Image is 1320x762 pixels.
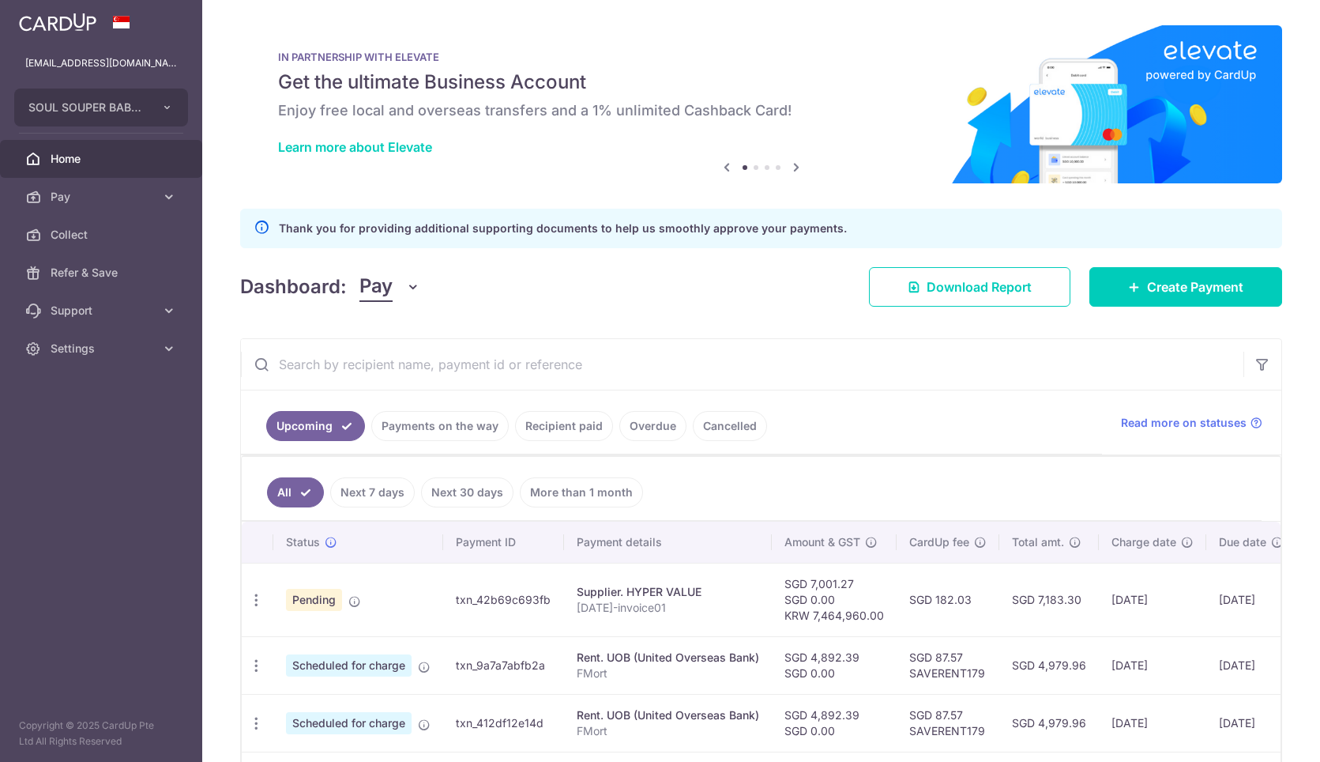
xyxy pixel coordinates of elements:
td: [DATE] [1099,563,1206,636]
td: [DATE] [1206,694,1296,752]
span: CardUp fee [909,534,969,550]
td: SGD 182.03 [897,563,999,636]
td: txn_42b69c693fb [443,563,564,636]
a: Create Payment [1089,267,1282,307]
td: SGD 87.57 SAVERENT179 [897,694,999,752]
span: Home [51,151,155,167]
span: Scheduled for charge [286,712,412,734]
button: SOUL SOUPER BABY PTE. LTD. [14,89,188,126]
a: Read more on statuses [1121,415,1262,431]
p: IN PARTNERSHIP WITH ELEVATE [278,51,1244,63]
a: Payments on the way [371,411,509,441]
span: Support [51,303,155,319]
span: Scheduled for charge [286,654,412,677]
h6: Enjoy free local and overseas transfers and a 1% unlimited Cashback Card! [278,101,1244,120]
a: Recipient paid [515,411,613,441]
p: FMort [577,666,759,681]
span: Pay [359,272,393,302]
p: FMort [577,723,759,739]
div: Rent. UOB (United Overseas Bank) [577,707,759,723]
span: Pending [286,589,342,611]
span: Total amt. [1012,534,1064,550]
td: [DATE] [1206,563,1296,636]
a: Next 30 days [421,477,513,507]
td: SGD 4,979.96 [999,636,1099,694]
td: SGD 87.57 SAVERENT179 [897,636,999,694]
a: Download Report [869,267,1070,307]
td: SGD 7,001.27 SGD 0.00 KRW 7,464,960.00 [772,563,897,636]
div: Rent. UOB (United Overseas Bank) [577,650,759,666]
p: Thank you for providing additional supporting documents to help us smoothly approve your payments. [279,219,847,238]
span: Create Payment [1147,277,1243,296]
td: txn_9a7a7abfb2a [443,636,564,694]
a: Upcoming [266,411,365,441]
span: Due date [1219,534,1266,550]
span: Charge date [1111,534,1176,550]
a: All [267,477,324,507]
h5: Get the ultimate Business Account [278,70,1244,95]
img: Renovation banner [240,25,1282,183]
span: Settings [51,341,155,356]
span: Collect [51,227,155,243]
p: [EMAIL_ADDRESS][DOMAIN_NAME] [25,55,177,71]
a: Cancelled [693,411,767,441]
span: Status [286,534,320,550]
a: Overdue [619,411,686,441]
td: SGD 4,892.39 SGD 0.00 [772,694,897,752]
p: [DATE]-invoice01 [577,600,759,616]
h4: Dashboard: [240,273,347,301]
a: Next 7 days [330,477,415,507]
input: Search by recipient name, payment id or reference [241,339,1243,390]
th: Payment details [564,522,772,563]
div: Supplier. HYPER VALUE [577,584,759,600]
button: Pay [359,272,420,302]
img: CardUp [19,13,96,32]
td: SGD 7,183.30 [999,563,1099,636]
span: Download Report [927,277,1032,296]
a: More than 1 month [520,477,643,507]
span: Refer & Save [51,265,155,281]
span: Amount & GST [784,534,860,550]
span: Pay [51,189,155,205]
th: Payment ID [443,522,564,563]
td: [DATE] [1206,636,1296,694]
td: txn_412df12e14d [443,694,564,752]
td: [DATE] [1099,636,1206,694]
td: SGD 4,892.39 SGD 0.00 [772,636,897,694]
span: SOUL SOUPER BABY PTE. LTD. [28,100,145,115]
a: Learn more about Elevate [278,139,432,155]
span: Read more on statuses [1121,415,1247,431]
td: [DATE] [1099,694,1206,752]
td: SGD 4,979.96 [999,694,1099,752]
